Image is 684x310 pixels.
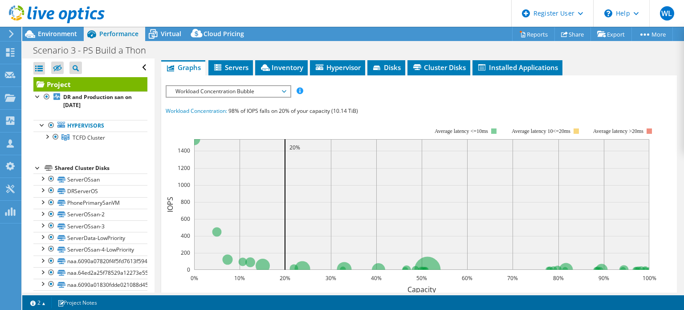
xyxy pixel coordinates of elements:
span: Virtual [161,29,181,38]
a: PhonePrimarySanVM [33,197,147,209]
a: ServerOSsan-3 [33,220,147,232]
text: 50% [416,274,427,282]
a: DRServerOS [33,185,147,197]
a: ServerOSsan-4-LowPriority [33,244,147,255]
text: 600 [181,215,190,223]
text: Average latency >20ms [593,128,643,134]
span: Workload Concentration Bubble [171,86,285,97]
a: naa.6090a018704d6c0b40c6f476be00d0d4 [33,290,147,302]
tspan: Average latency <=10ms [435,128,488,134]
a: Project Notes [51,297,103,308]
a: 2 [24,297,52,308]
text: 800 [181,198,190,206]
a: Project [33,77,147,91]
span: Inventory [260,63,303,72]
span: 98% of IOPS falls on 20% of your capacity (10.14 TiB) [228,107,358,115]
text: 40% [371,274,382,282]
text: 90% [598,274,609,282]
a: More [631,27,673,41]
span: Environment [38,29,77,38]
text: 200 [181,249,190,256]
text: 20% [289,144,300,151]
span: WL [660,6,674,21]
text: 60% [462,274,472,282]
text: 10% [234,274,245,282]
span: Cloud Pricing [204,29,244,38]
text: 0% [191,274,198,282]
span: Workload Concentration: [166,107,227,115]
span: Cluster Disks [412,63,466,72]
a: TCFD Cluster [33,132,147,143]
a: naa.6090a01830fdde021088d456989bf46d [33,279,147,290]
text: 100% [643,274,656,282]
text: 1400 [178,147,190,154]
text: 400 [181,232,190,240]
span: Performance [99,29,138,38]
text: IOPS [165,197,175,212]
text: 0 [187,266,190,273]
text: 30% [326,274,336,282]
a: DR and Production san on [DATE] [33,91,147,111]
a: Export [590,27,632,41]
a: Reports [512,27,555,41]
span: Servers [213,63,248,72]
span: TCFD Cluster [73,134,105,141]
a: Share [554,27,591,41]
a: ServerOSsan [33,174,147,185]
svg: \n [604,9,612,17]
a: naa.64ed2a25f78529a12273e557e0018088 [33,267,147,279]
text: 1000 [178,181,190,189]
a: ServerOSsan-2 [33,209,147,220]
a: ServerData-LowPriority [33,232,147,244]
h1: Scenario 3 - PS Build a Thon [29,45,160,55]
text: 1200 [178,164,190,172]
span: Graphs [166,63,201,72]
text: 80% [553,274,564,282]
tspan: Average latency 10<=20ms [512,128,570,134]
b: DR and Production san on [DATE] [63,93,132,109]
text: 70% [507,274,518,282]
div: Shared Cluster Disks [55,163,147,174]
text: 20% [280,274,290,282]
span: Hypervisor [314,63,361,72]
a: Hypervisors [33,120,147,132]
span: Installed Applications [477,63,558,72]
span: Disks [372,63,401,72]
a: naa.6090a07820f4f5fd7613f59479017056 [33,256,147,267]
text: Capacity [407,285,436,294]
